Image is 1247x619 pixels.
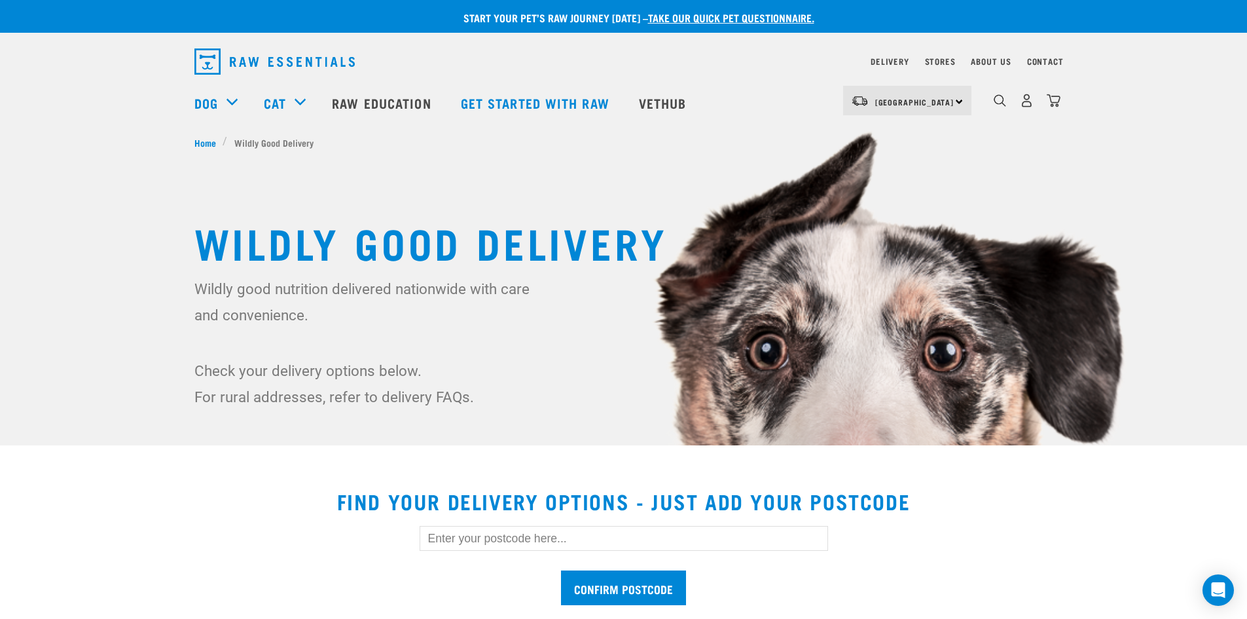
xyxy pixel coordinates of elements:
[875,100,954,104] span: [GEOGRAPHIC_DATA]
[851,95,869,107] img: van-moving.png
[971,59,1011,64] a: About Us
[1020,94,1034,107] img: user.png
[194,48,355,75] img: Raw Essentials Logo
[448,77,626,129] a: Get started with Raw
[194,136,223,149] a: Home
[194,218,1053,265] h1: Wildly Good Delivery
[194,276,538,328] p: Wildly good nutrition delivered nationwide with care and convenience.
[194,136,1053,149] nav: breadcrumbs
[1202,574,1234,606] div: Open Intercom Messenger
[1027,59,1064,64] a: Contact
[184,43,1064,80] nav: dropdown navigation
[194,136,216,149] span: Home
[994,94,1006,107] img: home-icon-1@2x.png
[1047,94,1060,107] img: home-icon@2x.png
[319,77,447,129] a: Raw Education
[626,77,703,129] a: Vethub
[16,489,1231,513] h2: Find your delivery options - just add your postcode
[561,571,686,605] input: Confirm postcode
[420,526,828,551] input: Enter your postcode here...
[871,59,909,64] a: Delivery
[264,93,286,113] a: Cat
[194,93,218,113] a: Dog
[648,14,814,20] a: take our quick pet questionnaire.
[194,358,538,410] p: Check your delivery options below. For rural addresses, refer to delivery FAQs.
[925,59,956,64] a: Stores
